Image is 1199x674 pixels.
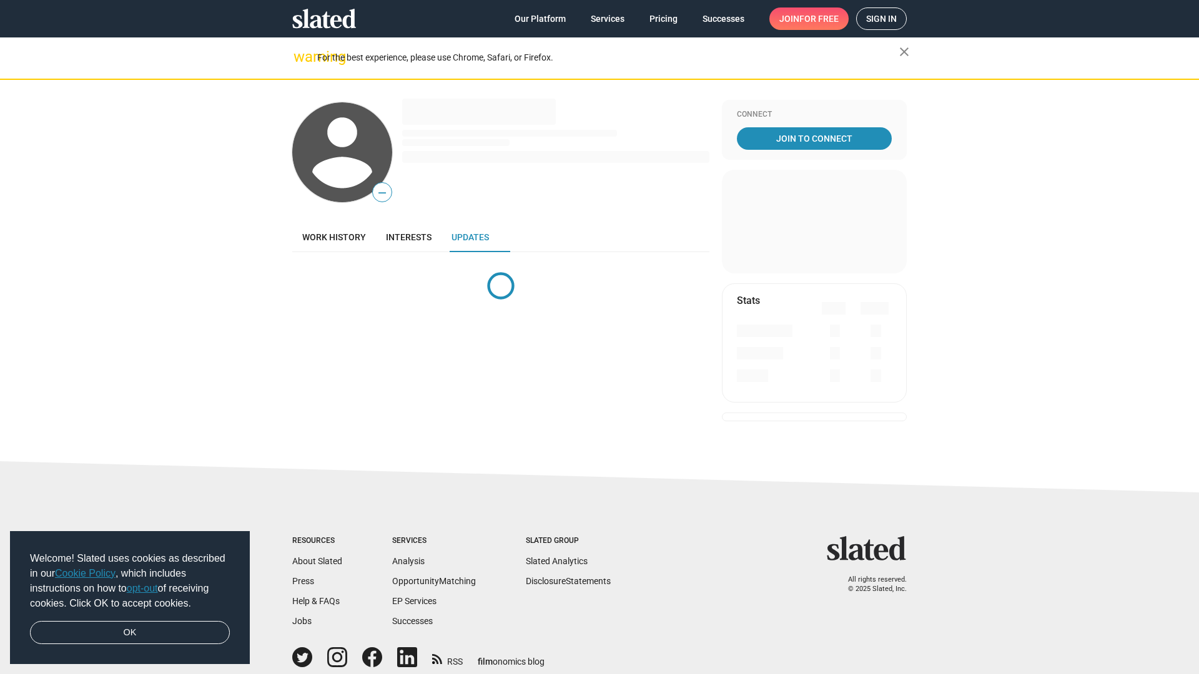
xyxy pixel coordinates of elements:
a: OpportunityMatching [392,576,476,586]
div: Connect [737,110,892,120]
span: — [373,185,392,201]
div: For the best experience, please use Chrome, Safari, or Firefox. [317,49,899,66]
div: Slated Group [526,536,611,546]
a: Our Platform [505,7,576,30]
mat-icon: close [897,44,912,59]
div: cookieconsent [10,531,250,665]
span: Our Platform [515,7,566,30]
mat-icon: warning [294,49,308,64]
span: film [478,657,493,667]
a: opt-out [127,583,158,593]
span: Join To Connect [739,127,889,150]
a: Pricing [639,7,688,30]
a: Help & FAQs [292,596,340,606]
span: Services [591,7,624,30]
span: Updates [451,232,489,242]
a: Services [581,7,634,30]
a: Cookie Policy [55,568,116,579]
a: EP Services [392,596,437,606]
a: Successes [392,616,433,626]
a: RSS [432,648,463,668]
a: Work history [292,222,376,252]
a: Updates [442,222,499,252]
span: Successes [703,7,744,30]
a: dismiss cookie message [30,621,230,645]
a: Analysis [392,556,425,566]
span: Sign in [866,8,897,29]
a: Slated Analytics [526,556,588,566]
a: DisclosureStatements [526,576,611,586]
a: About Slated [292,556,342,566]
div: Resources [292,536,342,546]
span: Pricing [649,7,678,30]
p: All rights reserved. © 2025 Slated, Inc. [835,575,907,593]
span: Welcome! Slated uses cookies as described in our , which includes instructions on how to of recei... [30,551,230,611]
a: Interests [376,222,442,252]
span: for free [799,7,839,30]
a: Sign in [856,7,907,30]
span: Work history [302,232,366,242]
a: Joinfor free [769,7,849,30]
a: filmonomics blog [478,646,545,668]
a: Successes [693,7,754,30]
a: Press [292,576,314,586]
a: Jobs [292,616,312,626]
div: Services [392,536,476,546]
mat-card-title: Stats [737,294,760,307]
span: Join [779,7,839,30]
a: Join To Connect [737,127,892,150]
span: Interests [386,232,432,242]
